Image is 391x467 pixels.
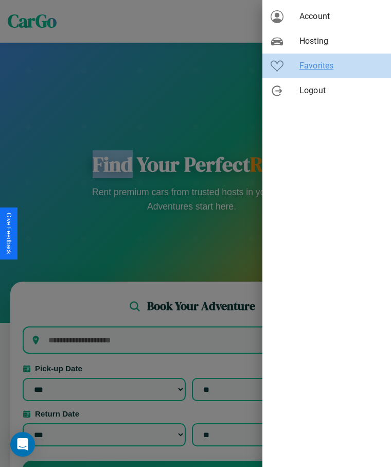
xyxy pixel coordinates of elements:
div: Favorites [262,54,391,78]
span: Account [299,10,383,23]
div: Give Feedback [5,213,12,254]
div: Hosting [262,29,391,54]
div: Logout [262,78,391,103]
span: Hosting [299,35,383,47]
div: Account [262,4,391,29]
span: Favorites [299,60,383,72]
span: Logout [299,84,383,97]
div: Open Intercom Messenger [10,432,35,457]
